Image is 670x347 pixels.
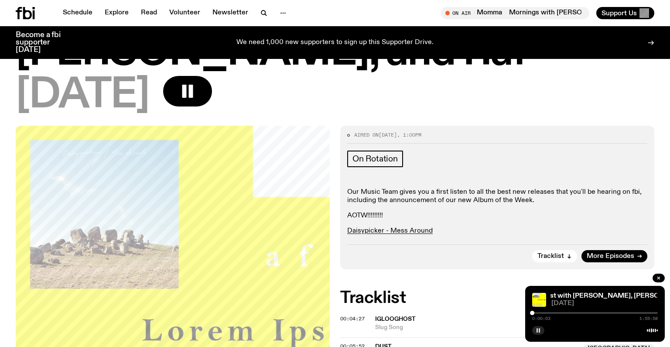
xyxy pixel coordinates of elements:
span: More Episodes [587,253,634,260]
a: Schedule [58,7,98,19]
span: 00:04:27 [340,315,365,322]
p: AOTW!!!!!!!!! [347,212,647,220]
a: Volunteer [164,7,205,19]
a: Explore [99,7,134,19]
a: More Episodes [581,250,647,262]
a: Read [136,7,162,19]
button: On AirMornings with [PERSON_NAME] // Interview with MommaMornings with [PERSON_NAME] // Interview... [441,7,589,19]
span: [DATE] [379,131,397,138]
span: Support Us [602,9,637,17]
span: Tracklist [537,253,564,260]
span: [DATE] [551,300,658,307]
span: Iglooghost [375,316,416,322]
span: Slug Song [375,323,654,332]
p: Our Music Team gives you a first listen to all the best new releases that you'll be hearing on fb... [347,188,647,205]
span: [DATE] [16,76,149,115]
span: 1:59:58 [639,316,658,321]
button: 00:04:27 [340,316,365,321]
span: On Rotation [352,154,398,164]
p: We need 1,000 new supporters to sign up this Supporter Drive. [236,39,434,47]
a: On Rotation [347,151,403,167]
a: Daisypicker - Mess Around [347,227,433,234]
a: Newsletter [207,7,253,19]
h3: Become a fbi supporter [DATE] [16,31,72,54]
span: Aired on [354,131,379,138]
button: Support Us [596,7,654,19]
span: , 1:00pm [397,131,421,138]
button: Tracklist [532,250,577,262]
span: 0:00:03 [532,316,550,321]
h2: Tracklist [340,290,654,306]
